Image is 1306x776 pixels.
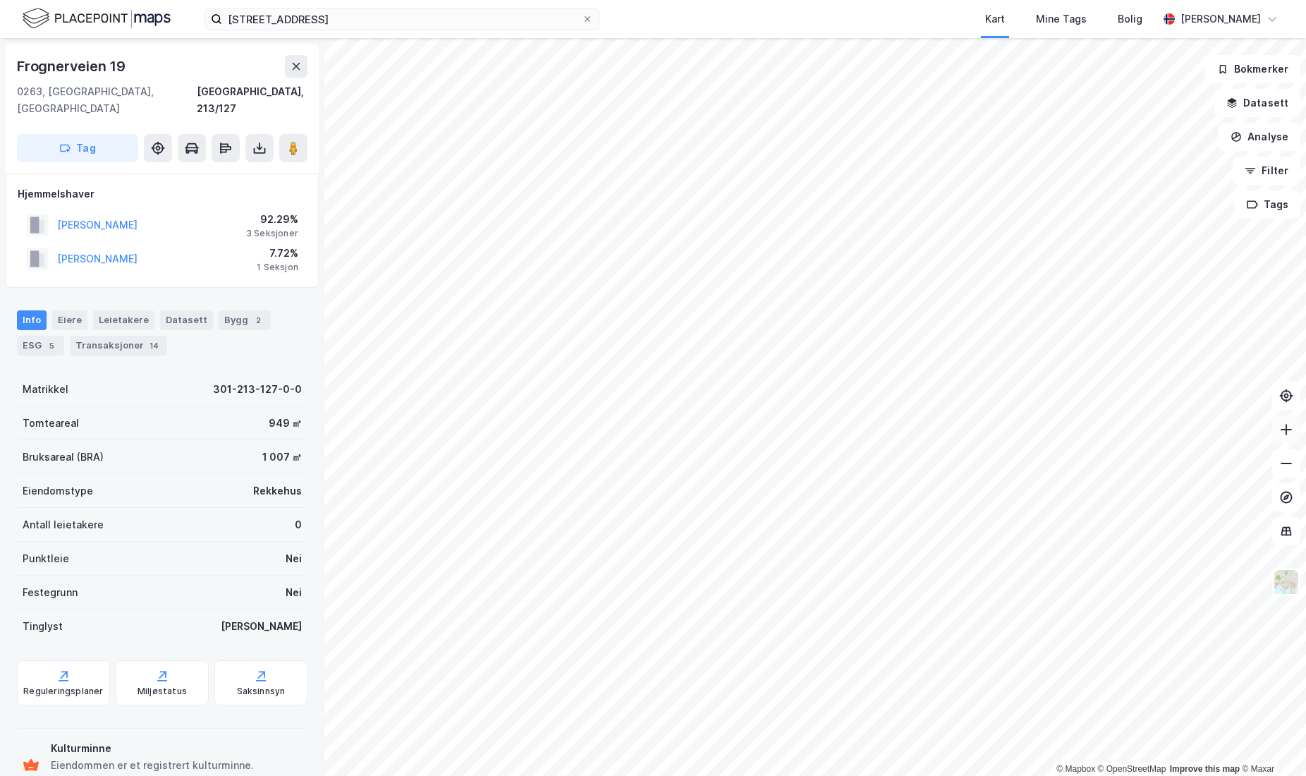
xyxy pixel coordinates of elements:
div: [GEOGRAPHIC_DATA], 213/127 [197,83,307,117]
img: logo.f888ab2527a4732fd821a326f86c7f29.svg [23,6,171,31]
div: 1 Seksjon [257,262,298,273]
div: Kulturminne [51,740,302,757]
div: 0 [295,516,302,533]
button: Analyse [1219,123,1300,151]
div: 949 ㎡ [269,415,302,432]
a: Mapbox [1056,764,1095,774]
button: Filter [1233,157,1300,185]
div: 1 007 ㎡ [262,449,302,466]
div: Hjemmelshaver [18,186,307,202]
iframe: Chat Widget [1235,708,1306,776]
button: Tags [1235,190,1300,219]
div: [PERSON_NAME] [221,618,302,635]
div: Eiendomstype [23,483,93,499]
div: Matrikkel [23,381,68,398]
div: Eiere [52,310,87,330]
div: Bolig [1118,11,1142,28]
div: 301-213-127-0-0 [213,381,302,398]
input: Søk på adresse, matrikkel, gårdeiere, leietakere eller personer [222,8,582,30]
div: Punktleie [23,550,69,567]
div: 5 [44,339,59,353]
div: Datasett [160,310,213,330]
div: ESG [17,336,64,356]
button: Datasett [1214,89,1300,117]
div: 92.29% [246,211,298,228]
div: Antall leietakere [23,516,104,533]
img: Z [1273,569,1300,595]
div: Bygg [219,310,271,330]
div: Bruksareal (BRA) [23,449,104,466]
div: Tinglyst [23,618,63,635]
div: 0263, [GEOGRAPHIC_DATA], [GEOGRAPHIC_DATA] [17,83,197,117]
div: Mine Tags [1036,11,1087,28]
div: Reguleringsplaner [23,686,103,697]
div: [PERSON_NAME] [1180,11,1261,28]
button: Bokmerker [1205,55,1300,83]
button: Tag [17,134,138,162]
div: Nei [286,550,302,567]
div: 7.72% [257,245,298,262]
div: Frognerveien 19 [17,55,128,78]
div: Kart [985,11,1005,28]
div: Leietakere [93,310,154,330]
div: Saksinnsyn [237,686,286,697]
div: Festegrunn [23,584,78,601]
div: 2 [251,313,265,327]
div: Rekkehus [253,483,302,499]
div: Nei [286,584,302,601]
div: Info [17,310,47,330]
div: Transaksjoner [70,336,167,356]
div: 3 Seksjoner [246,228,298,239]
a: OpenStreetMap [1098,764,1166,774]
div: 14 [147,339,161,353]
div: Tomteareal [23,415,79,432]
div: Miljøstatus [138,686,187,697]
a: Improve this map [1170,764,1240,774]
